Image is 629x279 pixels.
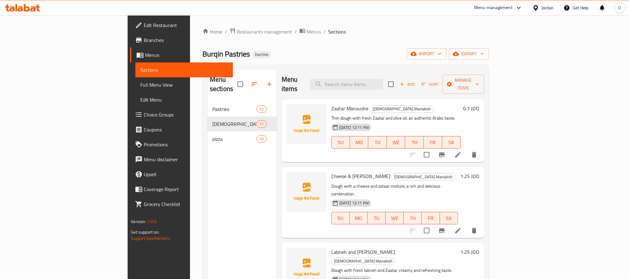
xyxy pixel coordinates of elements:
a: Coverage Report [130,182,233,197]
span: Zaatar Manoushe [331,104,369,113]
button: TU [368,136,387,149]
span: TU [370,214,383,223]
p: Dough with fresh labneh and Zaatar, creamy and refreshing taste. [331,267,458,274]
span: [DEMOGRAPHIC_DATA] Manakish [332,258,395,265]
span: 10 [257,136,266,142]
span: Menu disclaimer [144,156,228,163]
span: Upsell [144,171,228,178]
span: import [412,50,441,58]
span: WE [388,214,401,223]
span: Branches [144,36,228,44]
span: Menus [145,51,228,59]
button: delete [467,223,482,238]
span: Sort [421,81,438,88]
span: export [454,50,484,58]
input: search [310,79,383,90]
button: TH [405,136,423,149]
a: Full Menu View [135,77,233,92]
span: Cheese & [PERSON_NAME] [331,172,390,181]
h6: 1.25 JOD [460,172,479,181]
div: Menu-management [474,4,512,11]
span: [DATE] 12:11 PM [337,200,371,206]
span: 12 [257,106,266,112]
p: Thin dough with fresh Zaatar and olive oil, an authentic Arabic taste. [331,114,461,122]
img: Zaatar Manoushe [287,104,326,144]
button: Add [397,80,417,89]
a: Branches [130,33,233,48]
span: SU [334,214,347,223]
span: Edit Menu [140,96,228,103]
span: D [618,4,621,11]
span: MO [352,138,366,147]
div: Lebanese Manakish [370,105,434,113]
a: Choice Groups [130,107,233,122]
span: Inactive [252,52,271,57]
span: Full Menu View [140,81,228,89]
h6: 1.25 JOD [460,248,479,256]
a: Edit menu item [454,151,462,158]
span: TU [371,138,384,147]
a: Edit Restaurant [130,18,233,33]
button: Add section [262,77,277,92]
a: Upsell [130,167,233,182]
span: Select to update [420,148,433,161]
button: Branch-specific-item [434,147,449,162]
span: Select section [384,78,397,91]
span: Edit Restaurant [144,21,228,29]
span: Labneh and [PERSON_NAME] [331,247,395,257]
button: import [407,48,446,60]
button: delete [467,147,482,162]
span: [DATE] 12:11 PM [337,125,371,130]
a: Grocery Checklist [130,197,233,212]
a: Edit Menu [135,92,233,107]
h6: 0.7 JOD [463,104,479,113]
span: WE [389,138,403,147]
button: export [449,48,489,60]
span: SA [442,214,455,223]
span: Sort sections [247,77,262,92]
span: Sections [140,66,228,74]
span: Promotions [144,141,228,148]
span: FR [426,138,440,147]
span: Pastries [212,105,256,113]
img: Cheese & Zaatar Manoushe [287,172,326,212]
a: Sections [135,62,233,77]
div: Inactive [252,51,271,58]
span: Add [399,81,416,88]
nav: Menu sections [207,99,277,149]
span: [DEMOGRAPHIC_DATA] Manakish [212,120,256,128]
div: Jordan [541,4,554,11]
span: Coupons [144,126,228,133]
span: Sections [328,28,346,35]
a: Promotions [130,137,233,152]
span: Select to update [420,224,433,237]
button: MO [350,136,368,149]
button: FR [422,212,440,224]
span: Burqin Pastries [202,47,250,61]
p: Dough with a cheese and zataar mixture, a rich and delicious combination. [331,182,458,198]
button: SA [442,136,460,149]
li: / [324,28,326,35]
span: Select all sections [234,78,247,91]
span: 17 [257,121,266,127]
span: Choice Groups [144,111,228,118]
span: SU [334,138,347,147]
span: TH [406,214,419,223]
span: Version: [131,217,146,226]
div: Lebanese Manakish [331,258,395,265]
span: Menus [307,28,321,35]
span: Manage items [447,76,479,92]
span: [DEMOGRAPHIC_DATA] Manakish [370,105,433,112]
button: WE [387,136,405,149]
span: Sort items [417,80,442,89]
div: items [256,135,266,143]
span: Coverage Report [144,185,228,193]
div: Lebanese Manakish [391,173,455,181]
div: pizza10 [207,131,277,146]
span: Add item [397,80,417,89]
span: SA [445,138,458,147]
button: TH [404,212,422,224]
span: pizza [212,135,256,143]
div: items [256,105,266,113]
button: SU [331,136,350,149]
